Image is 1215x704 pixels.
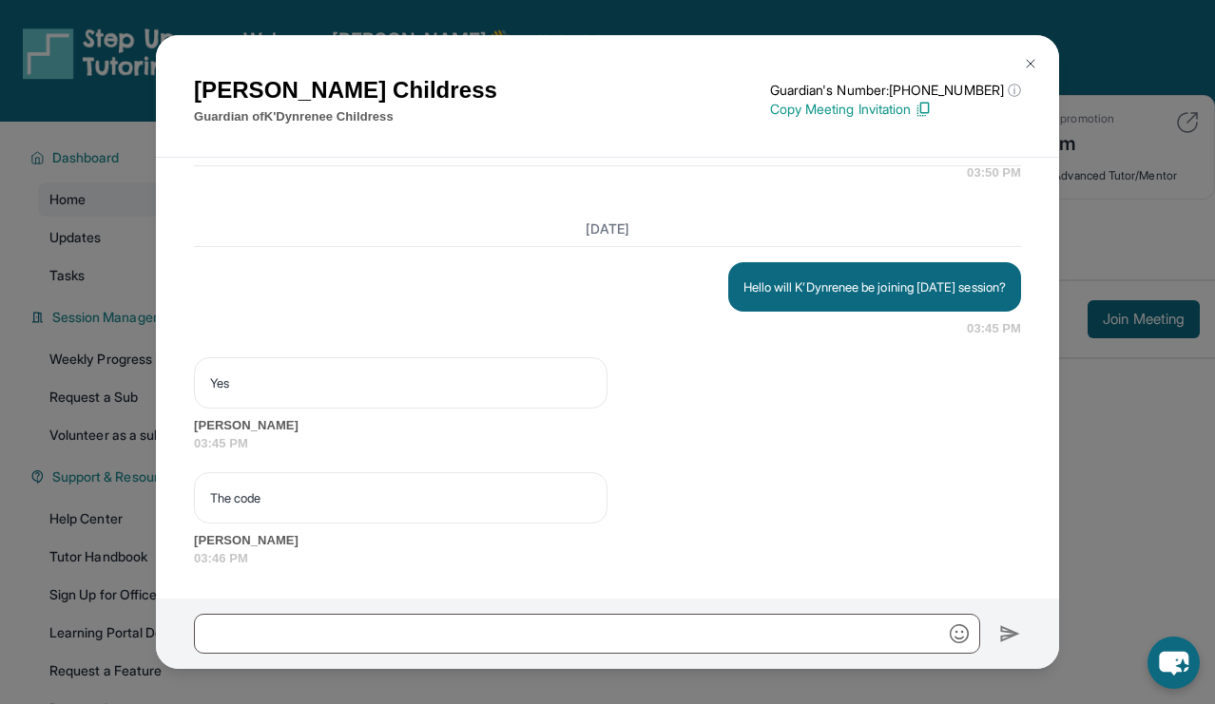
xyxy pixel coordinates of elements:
[770,100,1021,119] p: Copy Meeting Invitation
[915,101,932,118] img: Copy Icon
[950,624,969,643] img: Emoji
[194,73,497,107] h1: [PERSON_NAME] Childress
[743,277,1006,296] p: Hello will K’Dynrenee be joining [DATE] session?
[210,373,591,392] p: Yes
[194,107,497,126] p: Guardian of K'Dynrenee Childress
[194,434,1021,453] span: 03:45 PM
[194,416,1021,435] span: [PERSON_NAME]
[210,488,591,507] p: The code
[1023,56,1038,71] img: Close Icon
[770,81,1021,100] p: Guardian's Number: [PHONE_NUMBER]
[999,622,1021,645] img: Send icon
[194,219,1021,238] h3: [DATE]
[967,163,1021,182] span: 03:50 PM
[1008,81,1021,100] span: ⓘ
[194,549,1021,568] span: 03:46 PM
[194,531,1021,550] span: [PERSON_NAME]
[1147,637,1200,689] button: chat-button
[967,319,1021,338] span: 03:45 PM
